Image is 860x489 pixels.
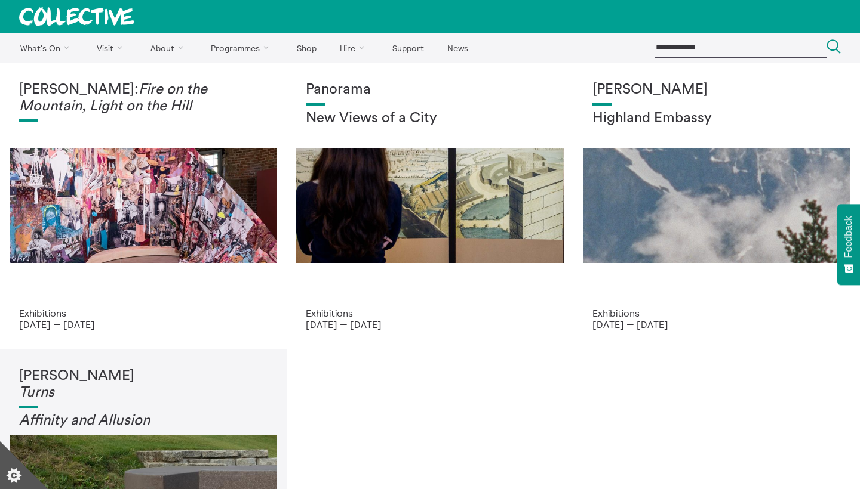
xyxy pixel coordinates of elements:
a: About [140,33,198,63]
a: Hire [330,33,380,63]
h2: New Views of a City [306,110,554,127]
button: Feedback - Show survey [837,204,860,285]
p: [DATE] — [DATE] [592,319,841,330]
h1: [PERSON_NAME]: [19,82,268,114]
em: on [134,413,150,428]
h2: Highland Embassy [592,110,841,127]
a: Shop [286,33,327,63]
span: Feedback [843,216,854,258]
p: Exhibitions [306,308,554,318]
em: Turns [19,385,54,400]
em: Affinity and Allusi [19,413,134,428]
p: Exhibitions [592,308,841,318]
a: Support [382,33,434,63]
p: [DATE] — [DATE] [306,319,554,330]
p: Exhibitions [19,308,268,318]
a: Collective Panorama June 2025 small file 8 Panorama New Views of a City Exhibitions [DATE] — [DATE] [287,63,573,349]
h1: [PERSON_NAME] [19,368,268,401]
a: Visit [87,33,138,63]
em: Fire on the Mountain, Light on the Hill [19,82,207,113]
a: Programmes [201,33,284,63]
p: [DATE] — [DATE] [19,319,268,330]
a: News [437,33,478,63]
a: Solar wheels 17 [PERSON_NAME] Highland Embassy Exhibitions [DATE] — [DATE] [573,63,860,349]
h1: Panorama [306,82,554,98]
h1: [PERSON_NAME] [592,82,841,98]
a: What's On [10,33,84,63]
